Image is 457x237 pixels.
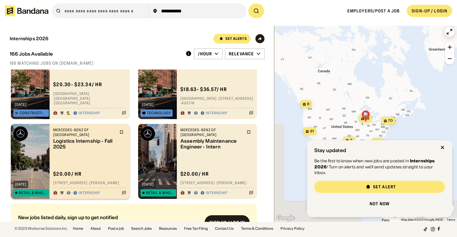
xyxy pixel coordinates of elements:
[229,51,254,57] div: Relevance
[147,111,171,115] div: Technology
[241,227,273,230] a: Terms & Conditions
[90,227,101,230] a: About
[206,111,227,116] div: Internship
[347,8,400,14] a: Employers/Post a job
[350,138,352,143] span: 2
[209,220,245,225] div: Sign up / Log in
[206,191,227,196] div: Internship
[108,227,124,230] a: Post a job
[412,8,447,14] div: SIGN-UP / LOGIN
[373,185,396,189] div: Set Alert
[79,191,100,196] div: Internship
[18,215,200,220] div: New jobs listed daily, sign up to get notified
[131,227,152,230] a: Search Jobs
[180,138,243,150] div: Assembly Maintenance Engineer - Intern
[53,92,126,106] div: [GEOGRAPHIC_DATA] · [GEOGRAPHIC_DATA] · [GEOGRAPHIC_DATA]
[53,181,126,186] div: [STREET_ADDRESS] · [PERSON_NAME]
[53,138,116,150] div: Logistics Internship - Fall 2025
[314,158,435,170] strong: Internships 2026
[146,191,175,195] div: Retail & Wholesale
[180,171,209,177] div: $ 20.00 / hr
[184,227,208,230] a: Free Tax Filing
[15,227,68,230] div: © 2025 Workwise Solutions Inc.
[314,148,346,153] div: Stay updated
[198,51,212,57] div: /hour
[10,51,53,57] div: 166 Jobs Available
[142,103,154,106] div: [DATE]
[10,60,264,66] div: 166 matching jobs on [DOMAIN_NAME]
[225,37,247,41] div: Set Alerts
[388,118,393,123] span: 70
[447,218,455,221] a: Terms (opens in new tab)
[10,70,264,222] div: grid
[401,218,443,221] span: Map data ©2025 Google, INEGI
[20,111,47,115] div: Construction
[5,5,48,16] img: Bandana logotype
[142,183,154,186] div: [DATE]
[307,102,310,107] span: 8
[53,82,102,88] div: $ 20.30 - $23.34 / hr
[180,128,243,137] div: Mercedes-Benz of [GEOGRAPHIC_DATA]
[180,181,253,186] div: [STREET_ADDRESS] · [PERSON_NAME]
[73,227,83,230] a: Home
[276,214,296,222] a: Open this area in Google Maps (opens a new window)
[276,214,296,222] img: Google
[180,86,227,93] div: $ 18.63 - $36.57 / hr
[15,183,27,186] div: [DATE]
[141,126,155,141] img: Mercedes-Benz of White Plains logo
[215,227,234,230] a: Contact Us
[13,126,28,141] img: Mercedes-Benz of White Plains logo
[280,227,305,230] a: Privacy Policy
[10,36,48,41] div: Internships 2026
[53,128,116,137] div: Mercedes-Benz of [GEOGRAPHIC_DATA]
[310,129,314,134] span: 61
[19,191,47,195] div: Retail & Wholesale
[79,111,100,116] div: Internship
[314,158,445,176] div: Be the first to know when new jobs are posted in ! Turn on alerts and we'll send updates straight...
[180,96,253,106] div: [GEOGRAPHIC_DATA] · [STREET_ADDRESS] · Austin
[378,139,381,144] span: 6
[53,171,82,177] div: $ 20.00 / hr
[159,227,177,230] a: Resources
[370,202,390,206] div: Not now
[15,103,27,106] div: [DATE]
